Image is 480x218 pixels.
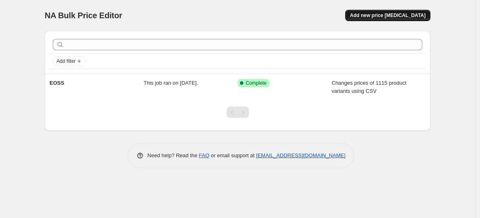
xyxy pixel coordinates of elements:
span: EOSS [50,80,64,86]
a: FAQ [199,152,210,158]
a: [EMAIL_ADDRESS][DOMAIN_NAME] [256,152,346,158]
nav: Pagination [227,107,249,118]
span: Add new price [MEDICAL_DATA] [350,12,426,19]
button: Add new price [MEDICAL_DATA] [345,10,430,21]
span: This job ran on [DATE]. [144,80,198,86]
span: Add filter [56,58,76,64]
span: or email support at [210,152,256,158]
span: Need help? Read the [147,152,199,158]
span: Complete [246,80,266,86]
span: Changes prices of 1115 product variants using CSV [332,80,406,94]
button: Add filter [53,56,85,66]
span: NA Bulk Price Editor [45,11,122,20]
